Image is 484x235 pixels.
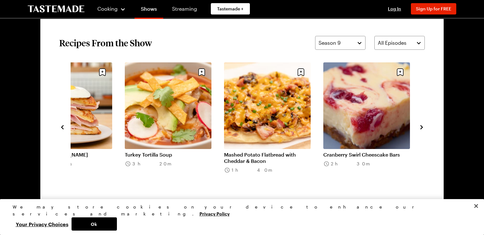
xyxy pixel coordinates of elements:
[59,37,152,49] h2: Recipes From the Show
[295,66,307,78] button: Save recipe
[13,203,466,231] div: Privacy
[28,5,84,13] a: To Tastemade Home Page
[323,62,423,191] div: 7 / 8
[217,6,244,12] span: Tastemade +
[416,6,451,11] span: Sign Up for FREE
[224,62,323,191] div: 6 / 8
[13,203,466,217] div: We may store cookies on your device to enhance our services and marketing.
[199,210,230,216] a: More information about your privacy, opens in a new tab
[97,6,118,12] span: Cooking
[72,217,117,231] button: Ok
[13,217,72,231] button: Your Privacy Choices
[96,66,108,78] button: Save recipe
[97,1,126,16] button: Cooking
[388,6,401,11] span: Log In
[135,1,163,19] a: Shows
[382,6,407,12] button: Log In
[374,36,425,50] button: All Episodes
[59,123,66,130] button: navigate to previous item
[224,152,311,164] a: Mashed Potato Flatbread with Cheddar & Bacon
[319,39,341,47] span: Season 9
[315,36,366,50] button: Season 9
[411,3,456,14] button: Sign Up for FREE
[469,199,483,213] button: Close
[378,39,406,47] span: All Episodes
[125,152,211,158] a: Turkey Tortilla Soup
[26,62,125,191] div: 4 / 8
[196,66,208,78] button: Save recipe
[125,62,224,191] div: 5 / 8
[418,123,425,130] button: navigate to next item
[323,152,410,158] a: Cranberry Swirl Cheescake Bars
[211,3,250,14] a: Tastemade +
[394,66,406,78] button: Save recipe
